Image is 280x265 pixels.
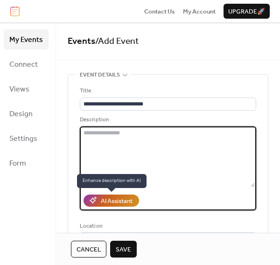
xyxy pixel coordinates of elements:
[80,70,120,80] span: Event details
[80,86,254,96] div: Title
[110,241,137,258] button: Save
[9,82,29,97] span: Views
[4,54,49,74] a: Connect
[10,6,20,16] img: logo
[4,79,49,99] a: Views
[9,33,43,47] span: My Events
[4,153,49,173] a: Form
[77,245,101,254] span: Cancel
[95,33,139,50] span: / Add Event
[68,33,95,50] a: Events
[71,241,106,258] button: Cancel
[228,7,265,16] span: Upgrade 🚀
[4,29,49,49] a: My Events
[224,4,270,19] button: Upgrade🚀
[183,7,216,16] a: My Account
[116,245,131,254] span: Save
[9,156,26,171] span: Form
[9,107,33,121] span: Design
[80,222,254,231] div: Location
[4,128,49,148] a: Settings
[9,57,38,72] span: Connect
[101,196,133,206] div: AI Assistant
[77,174,147,188] span: Enhance description with AI
[84,195,139,207] button: AI Assistant
[4,104,49,124] a: Design
[9,132,37,146] span: Settings
[80,115,254,125] div: Description
[144,7,175,16] a: Contact Us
